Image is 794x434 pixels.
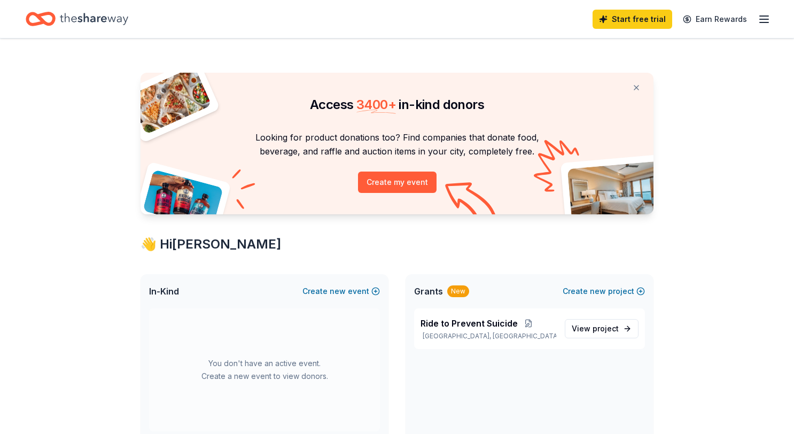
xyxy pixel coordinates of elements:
a: Earn Rewards [676,10,753,29]
span: Grants [414,285,443,298]
button: Createnewproject [563,285,645,298]
p: [GEOGRAPHIC_DATA], [GEOGRAPHIC_DATA] [421,332,556,340]
img: Curvy arrow [445,182,499,222]
span: Ride to Prevent Suicide [421,317,518,330]
span: In-Kind [149,285,179,298]
span: View [572,322,619,335]
span: project [593,324,619,333]
span: Access in-kind donors [310,97,484,112]
div: You don't have an active event. Create a new event to view donors. [149,308,380,431]
button: Create my event [358,172,437,193]
a: View project [565,319,639,338]
img: Pizza [129,66,212,135]
span: new [590,285,606,298]
div: New [447,285,469,297]
span: new [330,285,346,298]
span: 3400 + [356,97,396,112]
a: Start free trial [593,10,672,29]
a: Home [26,6,128,32]
button: Createnewevent [302,285,380,298]
p: Looking for product donations too? Find companies that donate food, beverage, and raffle and auct... [153,130,641,159]
div: 👋 Hi [PERSON_NAME] [141,236,653,253]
